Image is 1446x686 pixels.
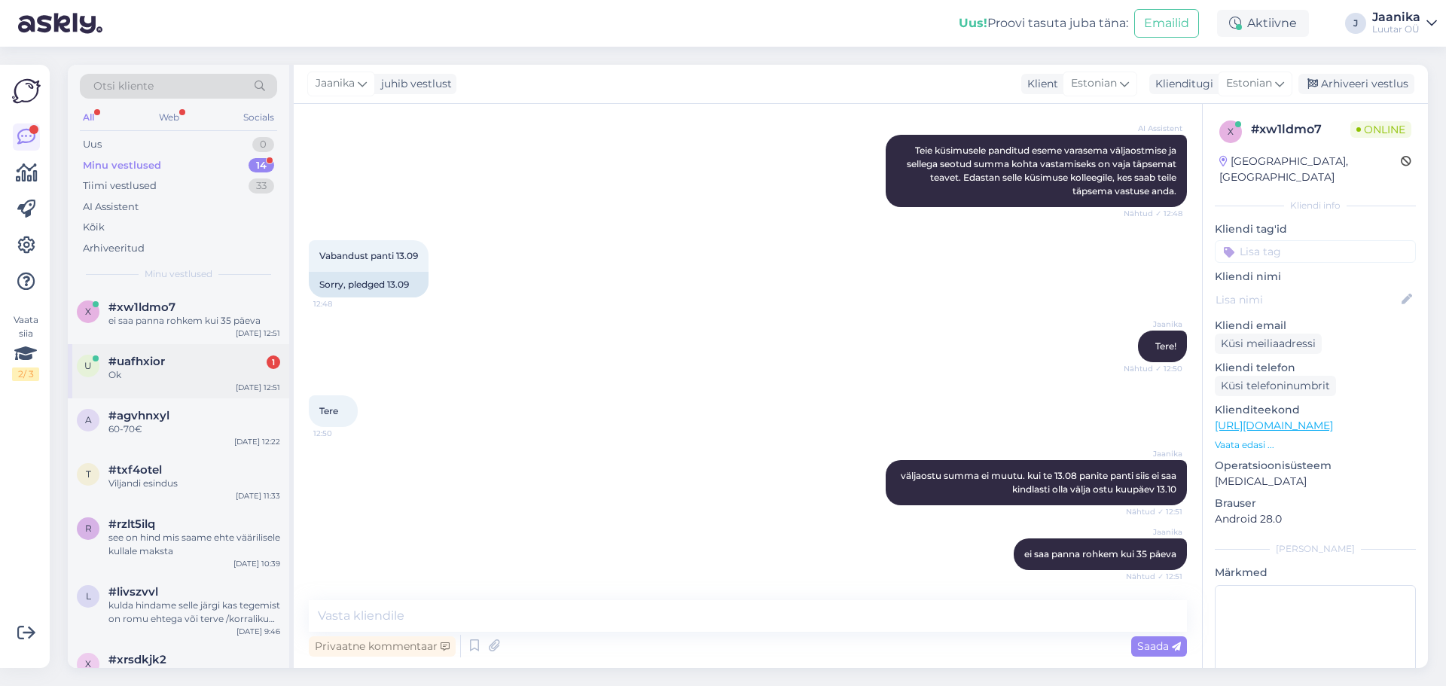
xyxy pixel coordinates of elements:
[240,108,277,127] div: Socials
[1215,360,1416,376] p: Kliendi telefon
[145,267,212,281] span: Minu vestlused
[959,14,1128,32] div: Proovi tasuta juba täna:
[901,470,1179,495] span: väljaostu summa ei muutu. kui te 13.08 panite panti siis ei saa kindlasti olla välja ostu kuupäev...
[1215,542,1416,556] div: [PERSON_NAME]
[84,360,92,371] span: u
[1298,74,1414,94] div: Arhiveeri vestlus
[233,558,280,569] div: [DATE] 10:39
[108,300,175,314] span: #xw1ldmo7
[1024,548,1176,559] span: ei saa panna rohkem kui 35 päeva
[236,626,280,637] div: [DATE] 9:46
[313,428,370,439] span: 12:50
[1126,571,1182,582] span: Nähtud ✓ 12:51
[83,200,139,215] div: AI Assistent
[86,590,91,602] span: l
[1215,334,1322,354] div: Küsi meiliaadressi
[375,76,452,92] div: juhib vestlust
[108,599,280,626] div: kulda hindame selle järgi kas tegemist on romu ehtega või terve /korraliku ehtega. intress ja tag...
[1215,199,1416,212] div: Kliendi info
[85,414,92,425] span: a
[1071,75,1117,92] span: Estonian
[1126,319,1182,330] span: Jaanika
[1126,506,1182,517] span: Nähtud ✓ 12:51
[1215,240,1416,263] input: Lisa tag
[12,77,41,105] img: Askly Logo
[86,468,91,480] span: t
[1126,448,1182,459] span: Jaanika
[1217,10,1309,37] div: Aktiivne
[1215,402,1416,418] p: Klienditeekond
[1215,458,1416,474] p: Operatsioonisüsteem
[83,241,145,256] div: Arhiveeritud
[85,523,92,534] span: r
[108,368,280,382] div: Ok
[313,298,370,309] span: 12:48
[1215,511,1416,527] p: Android 28.0
[1372,11,1420,23] div: Jaanika
[236,490,280,502] div: [DATE] 11:33
[316,75,355,92] span: Jaanika
[907,145,1179,197] span: Teie küsimusele panditud eseme varasema väljaostmise ja sellega seotud summa kohta vastamiseks on...
[1149,76,1213,92] div: Klienditugi
[1155,340,1176,352] span: Tere!
[108,531,280,558] div: see on hind mis saame ehte väärilisele kullale maksta
[80,108,97,127] div: All
[1134,9,1199,38] button: Emailid
[309,272,429,297] div: Sorry, pledged 13.09
[108,517,155,531] span: #rzlt5ilq
[236,382,280,393] div: [DATE] 12:51
[1372,11,1437,35] a: JaanikaLuutar OÜ
[1226,75,1272,92] span: Estonian
[12,313,39,381] div: Vaata siia
[1137,639,1181,653] span: Saada
[319,250,418,261] span: Vabandust panti 13.09
[1215,474,1416,489] p: [MEDICAL_DATA]
[108,422,280,436] div: 60-70€
[83,178,157,194] div: Tiimi vestlused
[108,314,280,328] div: ei saa panna rohkem kui 35 päeva
[1345,13,1366,34] div: J
[1124,363,1182,374] span: Nähtud ✓ 12:50
[156,108,182,127] div: Web
[93,78,154,94] span: Otsi kliente
[1021,76,1058,92] div: Klient
[1215,376,1336,396] div: Küsi telefoninumbrit
[1215,269,1416,285] p: Kliendi nimi
[234,436,280,447] div: [DATE] 12:22
[1372,23,1420,35] div: Luutar OÜ
[83,137,102,152] div: Uus
[108,653,166,666] span: #xrsdkjk2
[1215,221,1416,237] p: Kliendi tag'id
[319,405,338,416] span: Tere
[249,178,274,194] div: 33
[108,585,158,599] span: #livszvvl
[1124,208,1182,219] span: Nähtud ✓ 12:48
[252,137,274,152] div: 0
[236,328,280,339] div: [DATE] 12:51
[1215,318,1416,334] p: Kliendi email
[249,158,274,173] div: 14
[83,220,105,235] div: Kõik
[1215,565,1416,581] p: Märkmed
[108,477,280,490] div: Viljandi esindus
[1219,154,1401,185] div: [GEOGRAPHIC_DATA], [GEOGRAPHIC_DATA]
[1215,438,1416,452] p: Vaata edasi ...
[309,636,456,657] div: Privaatne kommentaar
[83,158,161,173] div: Minu vestlused
[1126,526,1182,538] span: Jaanika
[1215,419,1333,432] a: [URL][DOMAIN_NAME]
[959,16,987,30] b: Uus!
[1126,123,1182,134] span: AI Assistent
[267,355,280,369] div: 1
[1350,121,1411,138] span: Online
[108,463,162,477] span: #txf4otel
[1251,120,1350,139] div: # xw1ldmo7
[108,666,280,680] div: Aitäh!
[12,367,39,381] div: 2 / 3
[85,658,91,669] span: x
[85,306,91,317] span: x
[108,355,165,368] span: #uafhxior
[1216,291,1399,308] input: Lisa nimi
[1228,126,1234,137] span: x
[108,409,169,422] span: #agvhnxyl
